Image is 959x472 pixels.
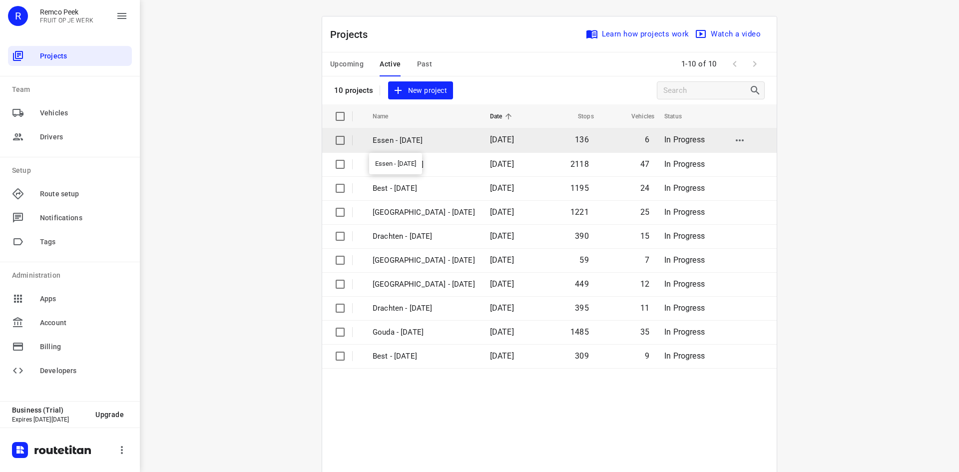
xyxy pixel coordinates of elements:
span: Next Page [745,54,765,74]
span: 395 [575,303,589,313]
span: 1485 [570,327,589,337]
span: Route setup [40,189,128,199]
span: [DATE] [490,327,514,337]
span: 35 [640,327,649,337]
button: Upgrade [87,406,132,424]
p: Zwolle - Tuesday [373,279,475,290]
span: 9 [645,351,649,361]
span: [DATE] [490,279,514,289]
span: In Progress [664,159,705,169]
span: Developers [40,366,128,376]
span: [DATE] [490,255,514,265]
span: 12 [640,279,649,289]
span: 47 [640,159,649,169]
p: Remco Peek [40,8,93,16]
span: 1-10 of 10 [677,53,721,75]
p: Zwolle - Wednesday [373,207,475,218]
p: FRUIT OP JE WERK [40,17,93,24]
p: Setup [12,165,132,176]
p: 10 projects [334,86,374,95]
span: Date [490,110,515,122]
span: Vehicles [40,108,128,118]
p: Business (Trial) [12,406,87,414]
span: 309 [575,351,589,361]
div: Tags [8,232,132,252]
span: 59 [579,255,588,265]
span: In Progress [664,207,705,217]
p: Drachten - Wednesday [373,231,475,242]
p: Best - Tuesday [373,351,475,362]
span: [DATE] [490,135,514,144]
span: 11 [640,303,649,313]
span: Apps [40,294,128,304]
span: Active [380,58,401,70]
p: Gouda - Wednesday [373,159,475,170]
span: 2118 [570,159,589,169]
span: In Progress [664,135,705,144]
div: Developers [8,361,132,381]
span: New project [394,84,447,97]
span: 136 [575,135,589,144]
div: Drivers [8,127,132,147]
span: Notifications [40,213,128,223]
span: In Progress [664,303,705,313]
span: Stops [565,110,594,122]
p: Administration [12,270,132,281]
span: In Progress [664,183,705,193]
span: 449 [575,279,589,289]
span: In Progress [664,279,705,289]
p: Expires [DATE][DATE] [12,416,87,423]
span: 1195 [570,183,589,193]
span: Previous Page [725,54,745,74]
span: 15 [640,231,649,241]
span: Vehicles [618,110,654,122]
span: [DATE] [490,159,514,169]
div: Billing [8,337,132,357]
div: Apps [8,289,132,309]
span: Upcoming [330,58,364,70]
p: Antwerpen - Wednesday [373,255,475,266]
span: [DATE] [490,303,514,313]
span: 7 [645,255,649,265]
div: Route setup [8,184,132,204]
span: 1221 [570,207,589,217]
span: Account [40,318,128,328]
span: Projects [40,51,128,61]
span: Status [664,110,695,122]
div: R [8,6,28,26]
span: 6 [645,135,649,144]
p: Best - Wednesday [373,183,475,194]
div: Search [749,84,764,96]
button: New project [388,81,453,100]
span: [DATE] [490,207,514,217]
span: Upgrade [95,411,124,419]
div: Projects [8,46,132,66]
span: Billing [40,342,128,352]
span: [DATE] [490,231,514,241]
p: Team [12,84,132,95]
span: 24 [640,183,649,193]
span: In Progress [664,231,705,241]
input: Search projects [663,83,749,98]
span: 390 [575,231,589,241]
span: In Progress [664,327,705,337]
span: In Progress [664,351,705,361]
span: Past [417,58,433,70]
span: [DATE] [490,183,514,193]
p: Essen - [DATE] [373,135,475,146]
span: Name [373,110,402,122]
div: Account [8,313,132,333]
span: Drivers [40,132,128,142]
span: In Progress [664,255,705,265]
p: Drachten - Tuesday [373,303,475,314]
div: Notifications [8,208,132,228]
p: Gouda - Tuesday [373,327,475,338]
div: Vehicles [8,103,132,123]
p: Projects [330,27,376,42]
span: [DATE] [490,351,514,361]
span: Tags [40,237,128,247]
span: 25 [640,207,649,217]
